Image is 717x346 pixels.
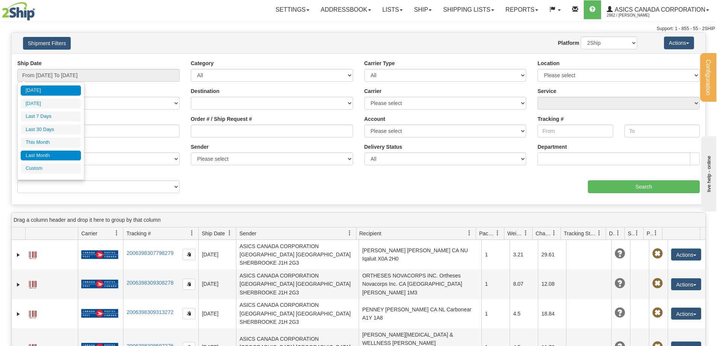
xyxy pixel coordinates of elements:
a: Shipment Issues filter column settings [630,227,643,239]
button: Actions [671,248,701,261]
a: 2006398309313272 [126,309,174,315]
label: Carrier [364,87,382,95]
li: Last 30 Days [21,125,81,135]
td: 1 [481,269,510,299]
label: Department [537,143,567,151]
label: Delivery Status [364,143,402,151]
span: Charge [536,230,551,237]
td: 12.08 [538,269,566,299]
a: Tracking # filter column settings [186,227,198,239]
td: ORTHESES NOVACORPS INC. Ortheses Novacorps Inc. CA [GEOGRAPHIC_DATA][PERSON_NAME] 1M3 [359,269,481,299]
a: Tracking Status filter column settings [593,227,606,239]
span: Shipment Issues [628,230,634,237]
a: 2006398309308278 [126,280,174,286]
label: Destination [191,87,219,95]
span: ASICS CANADA CORPORATION [613,6,705,13]
span: Pickup Status [647,230,653,237]
a: ASICS CANADA CORPORATION 2862 / [PERSON_NAME] [601,0,715,19]
a: Expand [15,281,22,288]
td: [DATE] [198,269,236,299]
td: ASICS CANADA CORPORATION [GEOGRAPHIC_DATA] [GEOGRAPHIC_DATA] SHERBROOKE J1H 2G3 [236,240,359,269]
button: Actions [664,37,694,49]
a: Recipient filter column settings [463,227,476,239]
span: Packages [479,230,495,237]
a: Ship Date filter column settings [223,227,236,239]
td: 8.07 [510,269,538,299]
label: Service [537,87,556,95]
span: Weight [507,230,523,237]
td: 3.21 [510,240,538,269]
a: Settings [270,0,315,19]
td: 29.61 [538,240,566,269]
label: Order # / Ship Request # [191,115,252,123]
label: Platform [558,39,579,47]
button: Shipment Filters [23,37,71,50]
li: Last 7 Days [21,111,81,122]
button: Configuration [700,53,716,102]
a: Expand [15,310,22,318]
button: Copy to clipboard [183,308,195,319]
td: [DATE] [198,240,236,269]
td: PENNEY [PERSON_NAME] CA NL Carbonear A1Y 1A8 [359,299,481,328]
a: Label [29,307,37,319]
a: Carrier filter column settings [110,227,123,239]
td: 1 [481,240,510,269]
span: Sender [239,230,256,237]
td: 1 [481,299,510,328]
input: Search [588,180,700,193]
img: logo2862.jpg [2,2,35,21]
label: Category [191,59,214,67]
td: ASICS CANADA CORPORATION [GEOGRAPHIC_DATA] [GEOGRAPHIC_DATA] SHERBROOKE J1H 2G3 [236,299,359,328]
button: Actions [671,278,701,290]
li: [DATE] [21,99,81,109]
span: Pickup Not Assigned [652,248,663,259]
li: Custom [21,163,81,174]
a: Label [29,277,37,290]
span: 2862 / [PERSON_NAME] [607,12,663,19]
button: Actions [671,308,701,320]
label: Sender [191,143,209,151]
a: Ship [408,0,437,19]
li: [DATE] [21,85,81,96]
a: Lists [377,0,408,19]
span: Recipient [359,230,381,237]
td: [PERSON_NAME] [PERSON_NAME] CA NU Iqaluit X0A 2H0 [359,240,481,269]
a: Addressbook [315,0,377,19]
span: Delivery Status [609,230,615,237]
a: Pickup Status filter column settings [649,227,662,239]
td: 4.5 [510,299,538,328]
span: Unknown [615,308,625,318]
input: From [537,125,613,137]
iframe: chat widget [700,134,716,211]
label: Account [364,115,385,123]
div: grid grouping header [12,213,705,227]
label: Tracking # [537,115,563,123]
label: Location [537,59,559,67]
label: Carrier Type [364,59,395,67]
input: To [624,125,700,137]
td: 18.84 [538,299,566,328]
div: live help - online [6,6,70,12]
td: ASICS CANADA CORPORATION [GEOGRAPHIC_DATA] [GEOGRAPHIC_DATA] SHERBROOKE J1H 2G3 [236,269,359,299]
span: Pickup Not Assigned [652,308,663,318]
a: Shipping lists [437,0,499,19]
span: Carrier [81,230,97,237]
a: Expand [15,251,22,259]
a: Reports [500,0,544,19]
li: Last Month [21,151,81,161]
div: Support: 1 - 855 - 55 - 2SHIP [2,26,715,32]
span: Unknown [615,278,625,289]
button: Copy to clipboard [183,249,195,260]
img: 20 - Canada Post [81,279,118,289]
img: 20 - Canada Post [81,309,118,318]
span: Tracking # [126,230,151,237]
button: Copy to clipboard [183,279,195,290]
a: Sender filter column settings [343,227,356,239]
li: This Month [21,137,81,148]
label: Ship Date [17,59,42,67]
span: Unknown [615,248,625,259]
span: Tracking Status [564,230,597,237]
span: Ship Date [202,230,225,237]
span: Pickup Not Assigned [652,278,663,289]
img: 20 - Canada Post [81,250,118,259]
